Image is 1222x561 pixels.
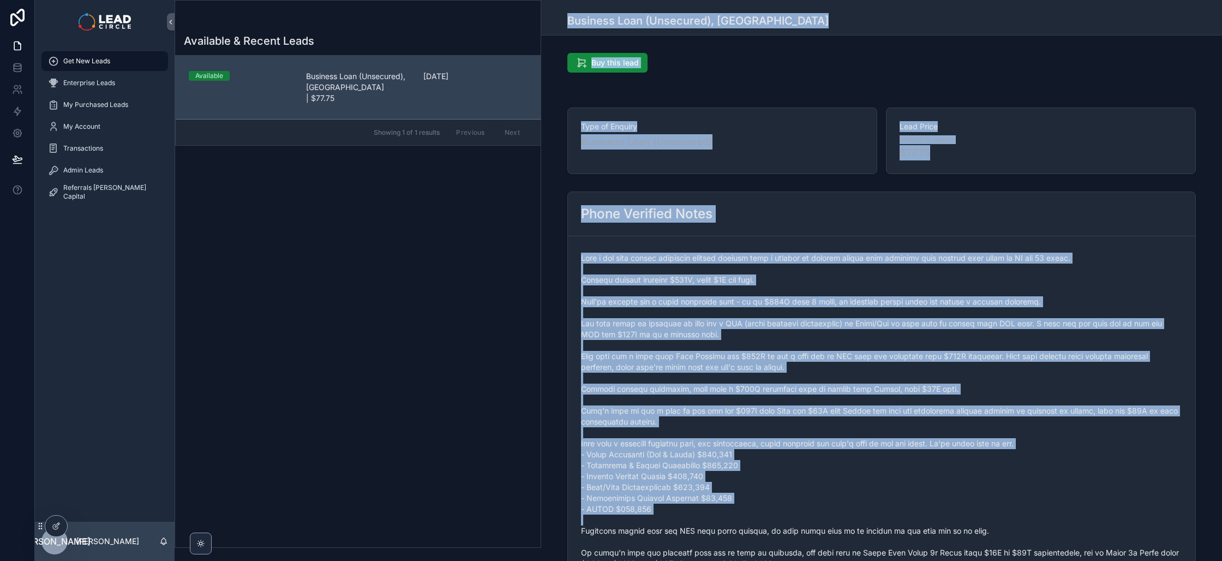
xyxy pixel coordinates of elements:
[41,51,168,71] a: Get New Leads
[41,139,168,158] a: Transactions
[581,134,864,150] span: Business Loan (Unsecured)
[76,536,139,547] p: [PERSON_NAME]
[581,205,712,223] h2: Phone Verified Notes
[63,122,100,131] span: My Account
[195,71,223,81] div: Available
[900,135,954,144] span: Refresh to update
[41,95,168,115] a: My Purchased Leads
[591,57,639,68] span: Buy this lead
[184,33,314,49] h1: Available & Recent Leads
[63,144,103,153] span: Transactions
[306,71,410,104] span: Business Loan (Unsecured), [GEOGRAPHIC_DATA] | $77.75
[581,121,864,132] span: Type of Enquiry
[41,160,168,180] a: Admin Leads
[19,535,91,548] span: [PERSON_NAME]
[423,71,528,82] span: [DATE]
[35,44,175,216] div: scrollable content
[41,117,168,136] a: My Account
[567,53,648,73] button: Buy this lead
[79,13,130,31] img: App logo
[374,128,440,137] span: Showing 1 of 1 results
[41,73,168,93] a: Enterprise Leads
[63,57,110,65] span: Get New Leads
[63,100,128,109] span: My Purchased Leads
[41,182,168,202] a: Referrals [PERSON_NAME] Capital
[900,121,1182,132] span: Lead Price
[900,145,1182,160] span: $77.75
[176,56,541,119] a: AvailableBusiness Loan (Unsecured), [GEOGRAPHIC_DATA] | $77.75[DATE]
[63,79,115,87] span: Enterprise Leads
[567,13,829,28] h1: Business Loan (Unsecured), [GEOGRAPHIC_DATA]
[63,183,157,201] span: Referrals [PERSON_NAME] Capital
[63,166,103,175] span: Admin Leads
